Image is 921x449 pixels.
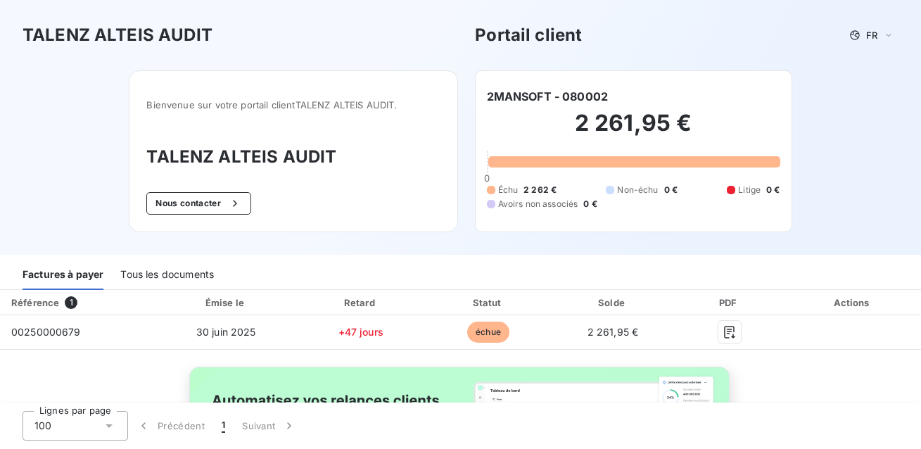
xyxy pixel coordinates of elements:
span: 2 261,95 € [587,326,639,338]
span: 1 [65,296,77,309]
div: Référence [11,297,59,308]
span: 30 juin 2025 [196,326,256,338]
h2: 2 261,95 € [487,109,780,151]
button: 1 [213,411,234,441]
div: Actions [787,296,918,310]
button: Nous contacter [146,192,250,215]
h6: 2MANSOFT - 080002 [487,88,609,105]
div: Statut [428,296,549,310]
span: FR [866,30,877,41]
div: Solde [554,296,672,310]
span: 00250000679 [11,326,81,338]
span: échue [467,322,509,343]
span: 0 € [664,184,678,196]
h3: TALENZ ALTEIS AUDIT [23,23,212,48]
span: 0 € [583,198,597,210]
span: Avoirs non associés [498,198,578,210]
div: Tous les documents [120,260,214,290]
span: 0 [484,172,490,184]
button: Précédent [128,411,213,441]
span: 100 [34,419,51,433]
h3: Portail client [475,23,582,48]
div: PDF [677,296,782,310]
div: Émise le [158,296,293,310]
span: Échu [498,184,519,196]
button: Suivant [234,411,305,441]
span: Non-échu [617,184,658,196]
span: +47 jours [338,326,383,338]
span: Litige [738,184,761,196]
div: Retard [299,296,422,310]
span: 0 € [766,184,780,196]
span: 2 262 € [523,184,557,196]
span: Bienvenue sur votre portail client TALENZ ALTEIS AUDIT . [146,99,440,110]
h3: TALENZ ALTEIS AUDIT [146,144,440,170]
div: Factures à payer [23,260,103,290]
span: 1 [222,419,225,433]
